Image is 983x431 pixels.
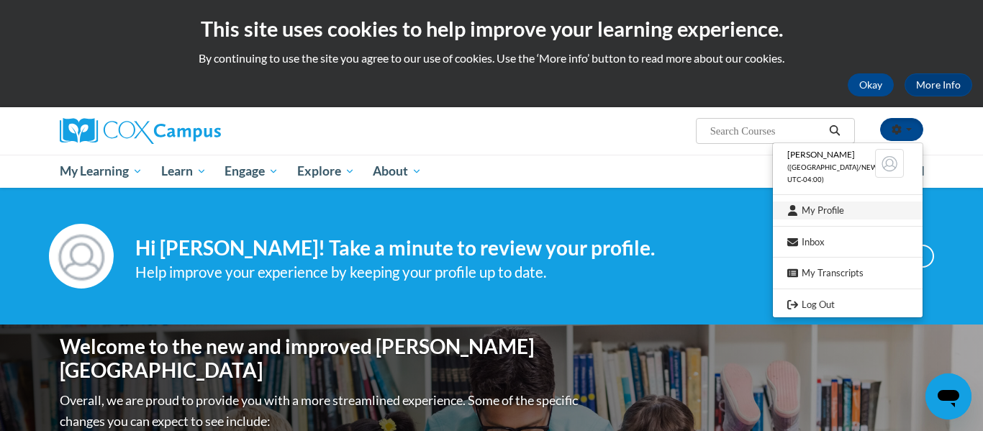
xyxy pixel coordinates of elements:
span: Learn [161,163,207,180]
img: Learner Profile Avatar [875,149,904,178]
h1: Welcome to the new and improved [PERSON_NAME][GEOGRAPHIC_DATA] [60,335,581,383]
img: Profile Image [49,224,114,289]
span: [PERSON_NAME] [787,149,855,160]
a: My Profile [773,201,923,219]
button: Okay [848,73,894,96]
a: Engage [215,155,288,188]
button: Account Settings [880,118,923,141]
span: About [373,163,422,180]
a: About [364,155,432,188]
a: Learn [152,155,216,188]
h2: This site uses cookies to help improve your learning experience. [11,14,972,43]
h4: Hi [PERSON_NAME]! Take a minute to review your profile. [135,236,823,260]
div: Help improve your experience by keeping your profile up to date. [135,260,823,284]
input: Search Courses [709,122,824,140]
span: My Learning [60,163,142,180]
a: Inbox [773,233,923,251]
a: My Transcripts [773,264,923,282]
a: My Learning [50,155,152,188]
span: ([GEOGRAPHIC_DATA]/New_York UTC-04:00) [787,163,900,183]
span: Engage [225,163,278,180]
a: Cox Campus [60,118,333,144]
a: Logout [773,296,923,314]
iframe: Button to launch messaging window [925,373,971,419]
a: More Info [905,73,972,96]
img: Cox Campus [60,118,221,144]
p: By continuing to use the site you agree to our use of cookies. Use the ‘More info’ button to read... [11,50,972,66]
span: Explore [297,163,355,180]
a: Explore [288,155,364,188]
button: Search [824,122,846,140]
div: Main menu [38,155,945,188]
